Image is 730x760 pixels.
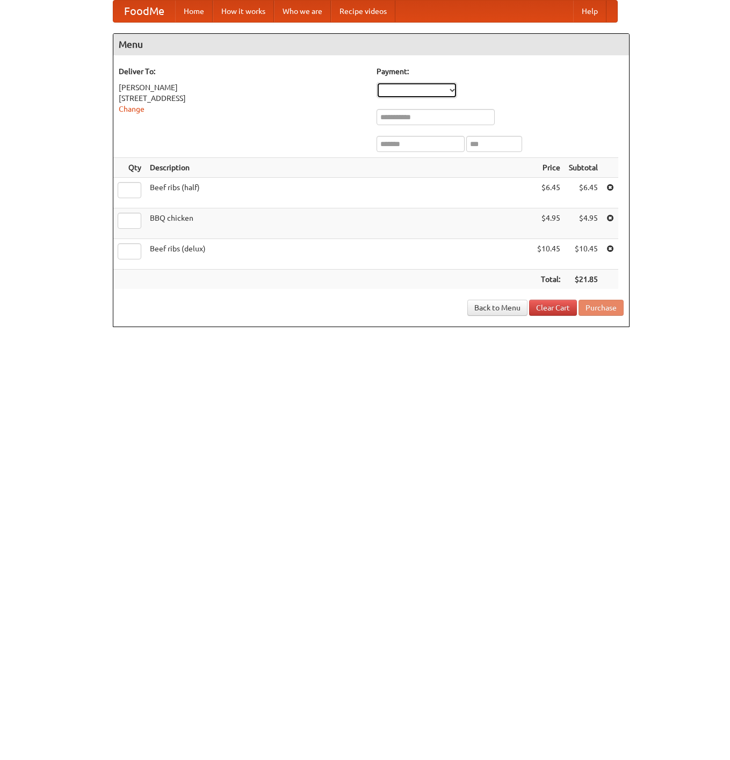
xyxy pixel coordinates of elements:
td: $4.95 [565,208,602,239]
th: Price [533,158,565,178]
td: $4.95 [533,208,565,239]
td: $10.45 [533,239,565,270]
td: $6.45 [533,178,565,208]
th: Qty [113,158,146,178]
h5: Deliver To: [119,66,366,77]
td: $10.45 [565,239,602,270]
td: $6.45 [565,178,602,208]
a: FoodMe [113,1,175,22]
a: Back to Menu [467,300,527,316]
a: How it works [213,1,274,22]
td: BBQ chicken [146,208,533,239]
h4: Menu [113,34,629,55]
th: Subtotal [565,158,602,178]
div: [PERSON_NAME] [119,82,366,93]
th: Description [146,158,533,178]
h5: Payment: [377,66,624,77]
th: Total: [533,270,565,289]
a: Help [573,1,606,22]
a: Home [175,1,213,22]
div: [STREET_ADDRESS] [119,93,366,104]
a: Change [119,105,144,113]
a: Who we are [274,1,331,22]
button: Purchase [579,300,624,316]
a: Recipe videos [331,1,395,22]
td: Beef ribs (half) [146,178,533,208]
a: Clear Cart [529,300,577,316]
th: $21.85 [565,270,602,289]
td: Beef ribs (delux) [146,239,533,270]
